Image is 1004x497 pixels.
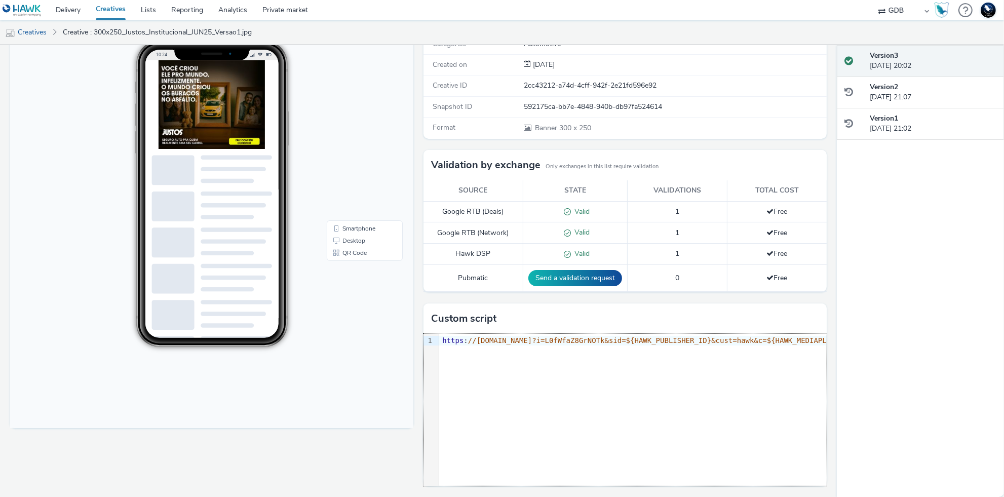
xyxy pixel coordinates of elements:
[766,273,787,283] span: Free
[433,123,455,132] span: Format
[870,113,996,134] div: [DATE] 21:02
[442,336,464,345] span: https
[423,336,434,346] div: 1
[433,81,467,90] span: Creative ID
[423,201,523,222] td: Google RTB (Deals)
[524,102,826,112] div: 592175ca-bb7e-4848-940b-db97fa524614
[766,228,787,238] span: Free
[535,123,560,133] span: Banner
[534,123,592,133] span: 300 x 250
[523,180,627,201] th: State
[870,51,898,60] strong: Version 3
[146,39,157,45] span: 10:24
[58,20,257,45] a: Creative : 300x250_Justos_Institucional_JUN25_Versao1.jpg
[332,237,357,243] span: QR Code
[528,270,622,286] button: Send a validation request
[319,210,391,222] li: Smartphone
[870,82,898,92] strong: Version 2
[934,2,949,18] img: Hawk Academy
[5,28,15,38] img: mobile
[531,60,555,69] span: [DATE]
[870,51,996,71] div: [DATE] 20:02
[981,3,996,18] img: Support Hawk
[524,81,826,91] div: 2cc43212-a74d-4cff-942f-2e21fd596e92
[332,225,355,231] span: Desktop
[675,228,679,238] span: 1
[319,234,391,246] li: QR Code
[571,249,590,258] span: Valid
[546,163,659,171] small: Only exchanges in this list require validation
[675,273,679,283] span: 0
[433,102,472,111] span: Snapshot ID
[3,4,42,17] img: undefined Logo
[727,180,827,201] th: Total cost
[766,249,787,258] span: Free
[571,207,590,216] span: Valid
[531,60,555,70] div: Creation 01 August 2025, 21:02
[870,113,898,123] strong: Version 1
[332,213,365,219] span: Smartphone
[870,82,996,103] div: [DATE] 21:07
[934,2,953,18] a: Hawk Academy
[675,249,679,258] span: 1
[627,180,727,201] th: Validations
[571,227,590,237] span: Valid
[319,222,391,234] li: Desktop
[433,60,467,69] span: Created on
[675,207,679,216] span: 1
[766,207,787,216] span: Free
[433,39,466,49] span: Categories
[431,158,540,173] h3: Validation by exchange
[148,48,255,136] img: Advertisement preview
[431,311,496,326] h3: Custom script
[423,180,523,201] th: Source
[423,265,523,292] td: Pubmatic
[423,222,523,244] td: Google RTB (Network)
[423,244,523,265] td: Hawk DSP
